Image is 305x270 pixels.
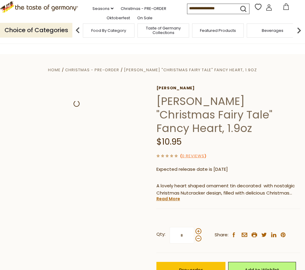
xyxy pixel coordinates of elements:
input: Qty: [170,227,194,244]
strong: Qty: [156,231,165,238]
a: Christmas - PRE-ORDER [65,67,119,73]
a: Taste of Germany Collections [139,26,187,35]
img: previous arrow [72,24,84,36]
h1: [PERSON_NAME] "Christmas Fairy Tale" Fancy Heart, 1.9oz [156,94,300,135]
a: [PERSON_NAME] "Christmas Fairy Tale" Fancy Heart, 1.9oz [124,67,257,73]
p: A lovely heart shaped ornament tin decorated with nostalgic Christmas Nutcracker design, filled w... [156,182,300,197]
a: Christmas - PRE-ORDER [121,5,166,12]
a: On Sale [137,15,152,21]
span: ( ) [180,153,206,159]
a: Beverages [262,28,283,33]
a: Seasons [92,5,113,12]
a: Food By Category [91,28,126,33]
a: 0 Reviews [182,153,204,159]
img: next arrow [293,24,305,36]
a: [PERSON_NAME] [156,86,300,91]
span: $10.95 [156,136,182,148]
p: Expected release date is [DATE] [156,166,300,173]
span: Share: [215,231,228,239]
a: Featured Products [200,28,236,33]
a: Read More [156,196,180,202]
a: Home [48,67,61,73]
a: Oktoberfest [107,15,130,21]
